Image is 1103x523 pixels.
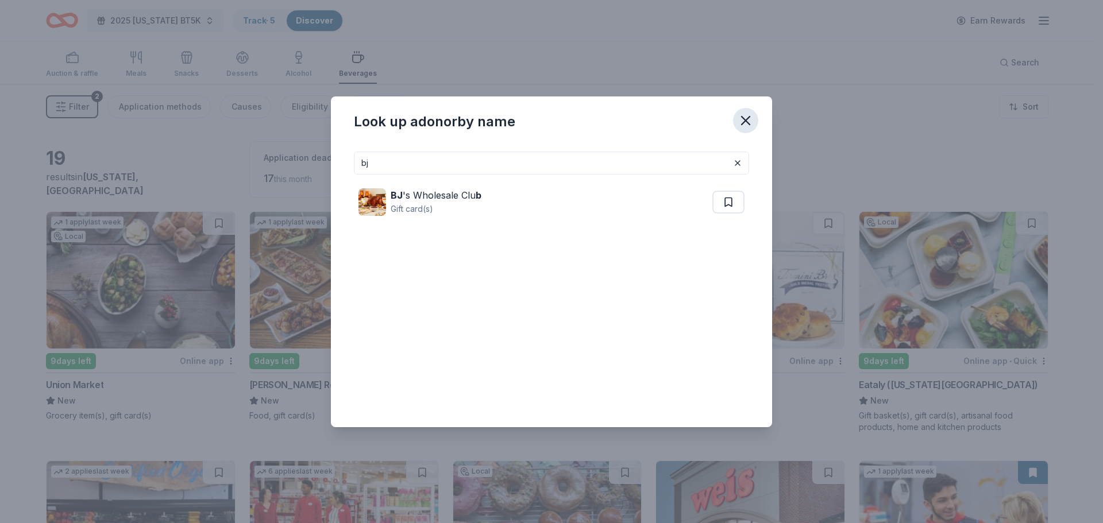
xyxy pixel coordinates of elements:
div: Gift card(s) [391,202,481,216]
input: Search [354,152,749,175]
img: Image for BJ's Wholesale Club [358,188,386,216]
strong: b [476,189,481,201]
div: 's Wholesale Clu [391,188,481,202]
div: Look up a donor by name [354,113,515,131]
strong: BJ [391,189,403,201]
